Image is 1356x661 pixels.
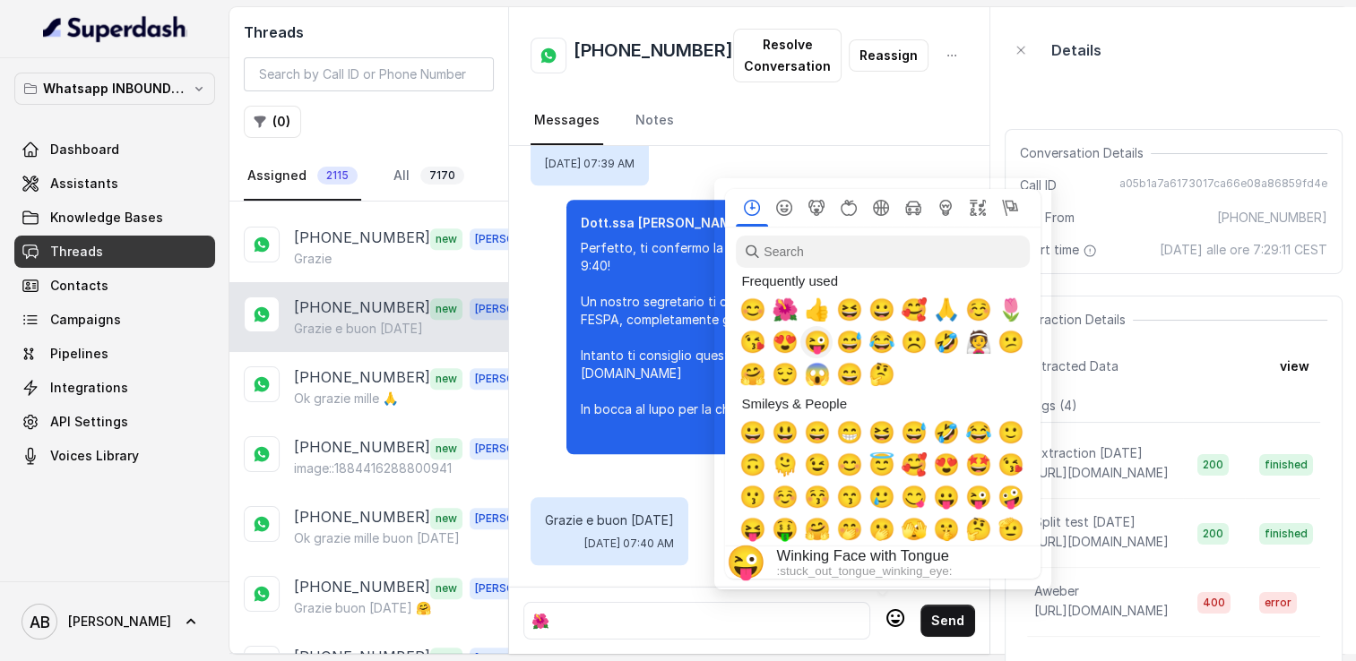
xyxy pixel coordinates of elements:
a: [PERSON_NAME] [14,597,215,647]
span: new [430,578,462,599]
span: [URL][DOMAIN_NAME] [1034,465,1169,480]
span: Contacts [50,277,108,295]
span: new [430,508,462,529]
button: (0) [244,106,301,138]
span: [PHONE_NUMBER] [1217,209,1327,227]
span: 200 [1197,454,1229,476]
a: Notes [632,97,678,145]
span: [URL][DOMAIN_NAME] [1034,534,1169,549]
span: [DATE] 07:40 AM [584,537,674,551]
span: [PERSON_NAME] [470,508,570,529]
a: Dashboard [14,133,215,166]
span: Conversation Details [1020,144,1151,162]
button: Whatsapp INBOUND Workspace [14,73,215,105]
p: [PHONE_NUMBER] [294,506,430,529]
button: Resolve Conversation [733,29,842,82]
span: new [430,298,462,320]
a: All7170 [390,152,468,201]
p: Ok grazie mille 🙏 [294,390,398,408]
div: 🌺 [531,610,862,631]
span: Campaigns [50,311,121,329]
span: Dashboard [50,141,119,159]
text: AB [30,613,50,631]
button: Reassign [849,39,928,72]
span: error [1259,592,1297,614]
p: Grazie buon [DATE] 🤗 [294,599,431,617]
span: 200 [1197,523,1229,545]
span: API Settings [50,413,128,431]
span: Start time [1020,241,1101,259]
p: Grazie [294,250,332,268]
p: Ok grazie mille buon [DATE] [294,529,460,547]
p: Extraction [DATE] [1034,444,1143,462]
span: Call ID [1020,176,1057,194]
a: Assigned2115 [244,152,361,201]
a: Pipelines [14,338,215,370]
span: a05b1a7a6173017ca66e08a86859fd4e [1119,176,1327,194]
nav: Tabs [244,152,494,201]
a: Contacts [14,270,215,302]
span: Voices Library [50,447,139,465]
span: 400 [1197,592,1231,614]
p: Dott.ssa [PERSON_NAME] AI [581,214,954,232]
span: [PERSON_NAME] [470,298,570,320]
span: 7170 [420,167,464,185]
button: Send [920,605,975,637]
span: [DATE] 07:39 AM [545,157,635,171]
nav: Tabs [531,97,968,145]
a: Voices Library [14,440,215,472]
a: Assistants [14,167,215,200]
span: [DATE] alle ore 7:29:11 CEST [1160,241,1327,259]
span: [PERSON_NAME] [470,578,570,599]
a: API Settings [14,406,215,438]
h2: Threads [244,21,494,43]
p: [PHONE_NUMBER] [294,296,430,320]
p: Logs ( 4 ) [1027,397,1320,415]
span: Extracted Data [1027,357,1118,375]
p: [PHONE_NUMBER] [294,436,430,459]
span: [PERSON_NAME] [470,438,570,459]
p: [PHONE_NUMBER] [294,576,430,599]
p: [PHONE_NUMBER] [294,227,430,250]
span: finished [1259,523,1313,545]
a: Campaigns [14,304,215,336]
span: 2115 [317,167,358,185]
a: Integrations [14,372,215,404]
p: Details [1051,39,1101,61]
button: view [1269,350,1320,382]
p: Grazie e buon [DATE] [545,511,674,529]
p: Perfetto, ti confermo la chiamata per [DATE], [DATE], alle 9:40! Un nostro segretario ti chiamerà... [581,239,954,418]
img: light.svg [43,14,187,43]
span: Threads [50,243,103,261]
span: Knowledge Bases [50,209,163,227]
h2: [PHONE_NUMBER] [574,38,733,73]
span: new [430,228,462,250]
span: new [430,438,462,459]
p: Whatsapp INBOUND Workspace [43,78,186,99]
p: image::1884416288800941 [294,459,452,477]
a: Knowledge Bases [14,202,215,234]
p: Aweber [1034,582,1079,600]
p: [PHONE_NUMBER] [294,366,430,390]
span: [PERSON_NAME] [68,613,171,631]
p: Grazie e buon [DATE] [294,320,423,338]
span: Pipelines [50,345,108,363]
span: Assistants [50,175,118,193]
span: [URL][DOMAIN_NAME] [1034,603,1169,618]
input: Search by Call ID or Phone Number [244,57,494,91]
span: new [430,368,462,390]
span: [PERSON_NAME] [470,368,570,390]
span: Extraction Details [1020,311,1133,329]
span: Integrations [50,379,128,397]
p: Split test [DATE] [1034,513,1136,531]
a: Threads [14,236,215,268]
span: [PERSON_NAME] [470,228,570,250]
a: Messages [531,97,603,145]
span: finished [1259,454,1313,476]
